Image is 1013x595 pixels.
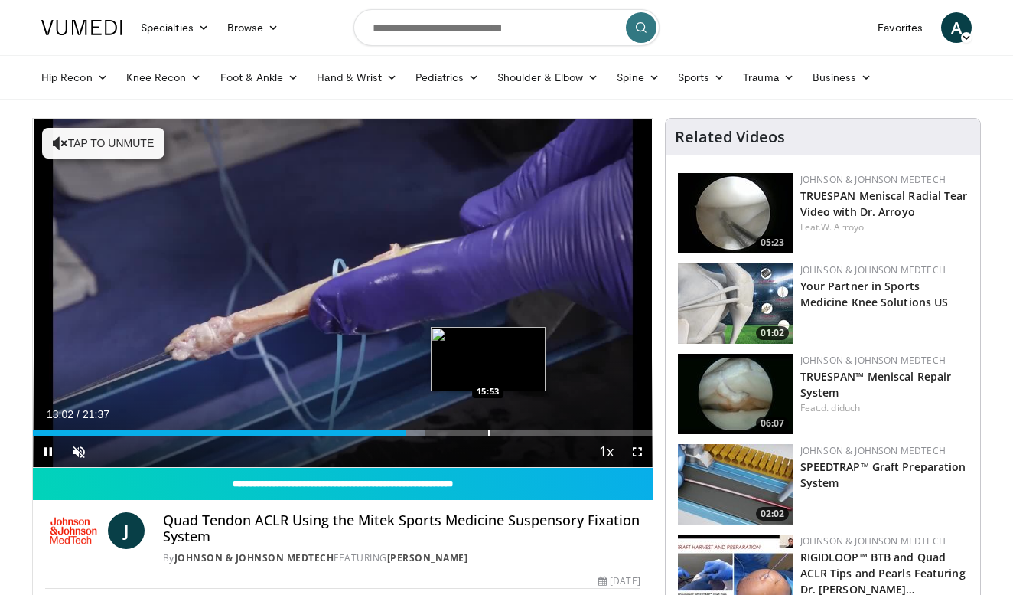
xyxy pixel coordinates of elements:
[117,62,211,93] a: Knee Recon
[678,263,793,344] img: 0543fda4-7acd-4b5c-b055-3730b7e439d4.150x105_q85_crop-smart_upscale.jpg
[821,221,864,234] a: W. Arroyo
[47,408,73,420] span: 13:02
[868,12,932,43] a: Favorites
[800,221,968,234] div: Feat.
[132,12,218,43] a: Specialties
[678,173,793,253] img: a9cbc79c-1ae4-425c-82e8-d1f73baa128b.150x105_q85_crop-smart_upscale.jpg
[607,62,668,93] a: Spine
[803,62,881,93] a: Business
[64,436,94,467] button: Unmute
[32,62,117,93] a: Hip Recon
[821,401,860,414] a: d. diduch
[83,408,109,420] span: 21:37
[163,512,640,545] h4: Quad Tendon ACLR Using the Mitek Sports Medicine Suspensory Fixation System
[33,436,64,467] button: Pause
[800,459,966,490] a: SPEEDTRAP™ Graft Preparation System
[431,327,546,391] img: image.jpeg
[598,574,640,588] div: [DATE]
[308,62,406,93] a: Hand & Wrist
[678,444,793,525] img: a46a2fe1-2704-4a9e-acc3-1c278068f6c4.150x105_q85_crop-smart_upscale.jpg
[756,417,789,430] span: 06:07
[678,354,793,434] a: 06:07
[33,119,653,468] video-js: Video Player
[941,12,972,43] a: A
[800,263,946,276] a: Johnson & Johnson MedTech
[734,62,803,93] a: Trauma
[800,279,949,309] a: Your Partner in Sports Medicine Knee Solutions US
[756,507,789,521] span: 02:02
[800,354,946,367] a: Johnson & Johnson MedTech
[678,173,793,253] a: 05:23
[675,128,785,146] h4: Related Videos
[800,444,946,457] a: Johnson & Johnson MedTech
[33,430,653,436] div: Progress Bar
[108,512,145,549] a: J
[353,9,660,46] input: Search topics, interventions
[800,188,968,219] a: TRUESPAN Meniscal Radial Tear Video with Dr. Arroyo
[756,236,789,250] span: 05:23
[800,173,946,186] a: Johnson & Johnson MedTech
[800,369,952,400] a: TRUESPAN™ Meniscal Repair System
[77,408,80,420] span: /
[387,551,468,564] a: [PERSON_NAME]
[669,62,735,93] a: Sports
[756,326,789,340] span: 01:02
[174,551,334,564] a: Johnson & Johnson MedTech
[42,128,164,159] button: Tap to unmute
[678,263,793,344] a: 01:02
[800,535,946,548] a: Johnson & Johnson MedTech
[45,512,102,549] img: Johnson & Johnson MedTech
[622,436,653,467] button: Fullscreen
[678,444,793,525] a: 02:02
[41,20,122,35] img: VuMedi Logo
[211,62,308,93] a: Foot & Ankle
[488,62,607,93] a: Shoulder & Elbow
[678,354,793,434] img: e42d750b-549a-4175-9691-fdba1d7a6a0f.150x105_q85_crop-smart_upscale.jpg
[218,12,288,43] a: Browse
[406,62,488,93] a: Pediatrics
[591,436,622,467] button: Playback Rate
[163,551,640,565] div: By FEATURING
[800,401,968,415] div: Feat.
